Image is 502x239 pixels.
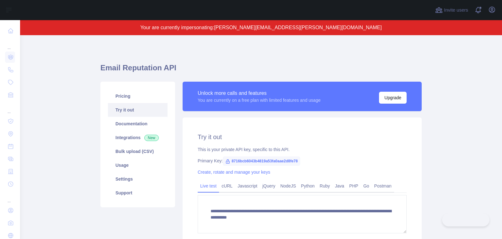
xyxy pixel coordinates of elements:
a: Java [333,181,347,191]
a: cURL [219,181,235,191]
button: Upgrade [379,92,407,104]
span: 8716bcb6043b4819a53fa0aae2d8fe78 [223,156,300,166]
div: ... [5,191,15,204]
span: Invite users [444,7,468,14]
a: Usage [108,158,168,172]
span: [PERSON_NAME][EMAIL_ADDRESS][PERSON_NAME][DOMAIN_NAME] [214,25,382,30]
a: jQuery [260,181,278,191]
div: You are currently on a free plan with limited features and usage [198,97,321,103]
div: Unlock more calls and features [198,90,321,97]
a: Bulk upload (CSV) [108,144,168,158]
a: Javascript [235,181,260,191]
a: Settings [108,172,168,186]
a: Try it out [108,103,168,117]
h1: Email Reputation API [100,63,422,78]
a: Integrations New [108,131,168,144]
a: PHP [347,181,361,191]
a: Postman [372,181,394,191]
a: Create, rotate and manage your keys [198,170,270,175]
button: Invite users [434,5,469,15]
a: Go [361,181,372,191]
a: Pricing [108,89,168,103]
div: ... [5,38,15,50]
a: Documentation [108,117,168,131]
a: Ruby [317,181,333,191]
a: NodeJS [278,181,298,191]
div: ... [5,102,15,114]
span: New [144,135,159,141]
div: This is your private API key, specific to this API. [198,146,407,153]
iframe: Toggle Customer Support [442,213,489,226]
div: Primary Key: [198,158,407,164]
a: Live test [198,181,219,191]
h2: Try it out [198,133,407,141]
a: Support [108,186,168,200]
span: Your are currently impersonating: [140,25,214,30]
a: Python [298,181,317,191]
